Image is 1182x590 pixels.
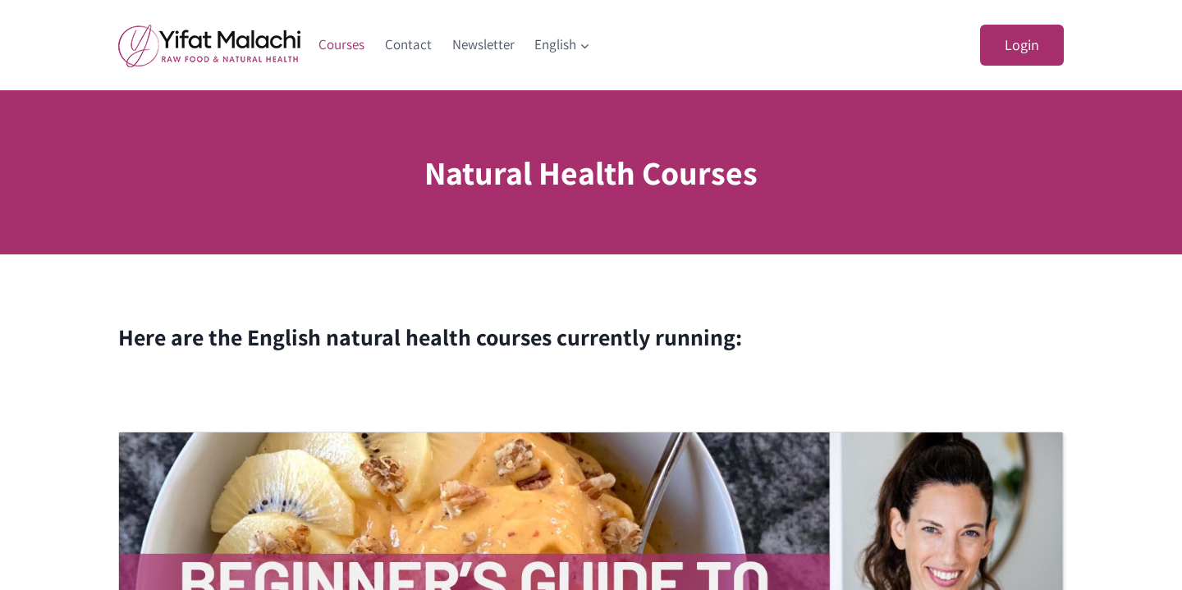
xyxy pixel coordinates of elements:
[980,25,1064,66] a: Login
[309,25,601,65] nav: Primary Navigation
[534,34,590,56] span: English
[375,25,442,65] a: Contact
[118,320,1064,354] h2: Here are the English natural health courses currently running:
[309,25,375,65] a: Courses
[118,24,300,67] img: yifat_logo41_en.png
[525,25,601,65] a: English
[442,25,525,65] a: Newsletter
[424,148,758,197] h1: Natural Health Courses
